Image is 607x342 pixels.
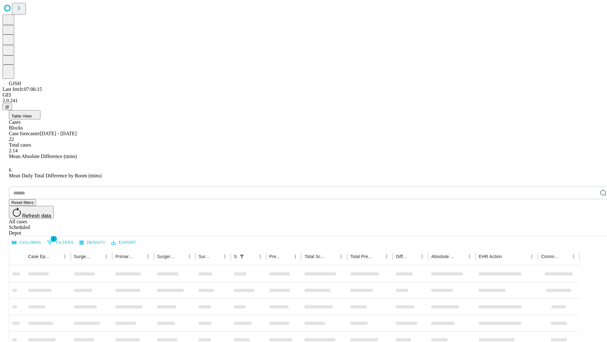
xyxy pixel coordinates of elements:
div: Surgery Name [157,254,175,259]
button: Menu [291,252,300,261]
div: Comments [541,254,559,259]
button: Sort [212,252,220,261]
button: Sort [502,252,511,261]
div: Scheduled In Room Duration [234,254,237,259]
span: @ [5,104,9,109]
span: Mean Daily Total Difference by Room (mins) [9,173,101,178]
button: Sort [135,252,144,261]
div: 1 active filter [237,252,246,261]
span: Table View [11,114,32,118]
span: Refresh data [22,213,51,218]
div: Absolute Difference [431,254,456,259]
div: EHR Action [479,254,502,259]
button: Sort [560,252,569,261]
button: Sort [52,252,60,261]
button: Menu [102,252,111,261]
span: [DATE] - [DATE] [40,131,77,136]
span: 1 [51,236,57,242]
span: 6 [9,167,11,173]
div: Difference [396,254,408,259]
button: Menu [569,252,578,261]
span: GJSH [9,81,21,86]
button: Menu [337,252,346,261]
span: Reset filters [11,200,34,205]
button: Menu [527,252,536,261]
button: Menu [256,252,265,261]
button: Sort [282,252,291,261]
button: Sort [373,252,382,261]
button: Sort [93,252,102,261]
button: Menu [220,252,229,261]
span: Mean Absolute Difference (mins) [9,154,77,159]
button: Sort [176,252,185,261]
div: Case Epic Id [28,254,51,259]
div: Surgeon Name [74,254,92,259]
div: Primary Service [115,254,134,259]
button: Menu [185,252,194,261]
div: Total Scheduled Duration [304,254,327,259]
button: Select columns [10,238,43,248]
span: 22 [9,136,14,142]
button: Menu [144,252,152,261]
button: Refresh data [9,206,54,218]
button: Export [110,238,138,248]
button: Sort [409,252,418,261]
div: Predicted In Room Duration [269,254,282,259]
button: Reset filters [9,199,36,206]
button: Menu [382,252,391,261]
div: 2.0.241 [3,98,604,104]
span: Case forecaster [9,131,40,136]
div: Total Predicted Duration [350,254,373,259]
button: Menu [60,252,69,261]
button: Sort [456,252,465,261]
button: Menu [465,252,474,261]
button: Sort [328,252,337,261]
button: Show filters [237,252,246,261]
button: Show filters [45,237,75,248]
span: Last fetch: 07:06:15 [3,86,42,92]
div: GEI [3,92,604,98]
span: Total cases [9,142,31,148]
button: Table View [9,110,40,119]
button: Sort [247,252,256,261]
span: 2.14 [9,148,18,153]
div: Surgery Date [199,254,211,259]
button: Density [78,238,107,248]
button: @ [3,104,12,110]
button: Menu [418,252,426,261]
